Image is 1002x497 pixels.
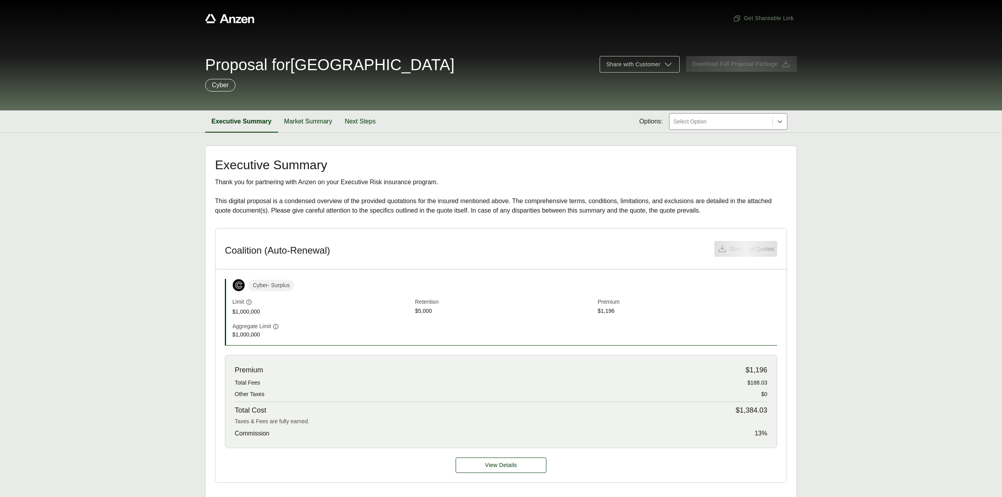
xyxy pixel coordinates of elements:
[415,298,594,307] span: Retention
[232,322,271,331] span: Aggregate Limit
[598,298,777,307] span: Premium
[235,405,266,416] span: Total Cost
[278,110,338,133] button: Market Summary
[205,57,454,73] span: Proposal for [GEOGRAPHIC_DATA]
[598,307,777,316] span: $1,196
[212,80,229,90] p: Cyber
[215,159,787,171] h2: Executive Summary
[248,280,294,291] span: Cyber - Surplus
[235,379,260,387] span: Total Fees
[761,390,767,398] span: $0
[233,279,245,291] img: Coalition
[746,365,767,376] span: $1,196
[485,461,517,469] span: View Details
[235,417,767,426] div: Taxes & Fees are fully earned.
[736,405,767,416] span: $1,384.03
[232,331,412,339] span: $1,000,000
[456,458,546,473] a: Coalition (Auto-Renewal) details
[733,14,794,22] span: Get Shareable Link
[755,429,767,438] span: 13 %
[456,458,546,473] button: View Details
[692,60,778,68] span: Download Full Proposal Package
[205,110,278,133] button: Executive Summary
[600,56,680,73] button: Share with Customer
[215,177,787,215] div: Thank you for partnering with Anzen on your Executive Risk insurance program. This digital propos...
[730,11,797,26] button: Get Shareable Link
[415,307,594,316] span: $5,000
[225,245,330,256] h3: Coalition (Auto-Renewal)
[235,390,264,398] span: Other Taxes
[235,429,269,438] span: Commission
[606,60,660,69] span: Share with Customer
[639,117,663,126] span: Options:
[232,298,244,306] span: Limit
[338,110,382,133] button: Next Steps
[235,365,263,376] span: Premium
[232,308,412,316] span: $1,000,000
[747,379,767,387] span: $188.03
[205,14,254,23] a: Anzen website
